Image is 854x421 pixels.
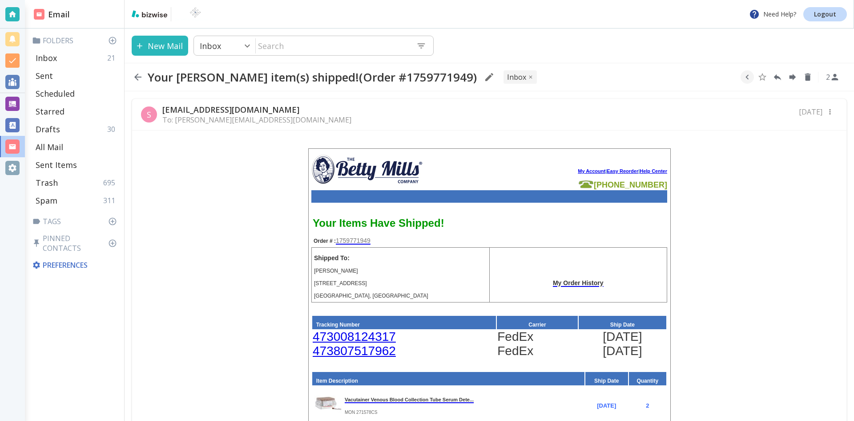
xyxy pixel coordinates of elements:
[103,196,119,205] p: 311
[36,70,53,81] p: Sent
[256,37,409,55] input: Search
[32,192,121,209] div: Spam311
[749,9,796,20] p: Need Help?
[36,177,58,188] p: Trash
[36,88,75,99] p: Scheduled
[771,70,784,84] button: Reply
[32,156,121,174] div: Sent Items
[36,106,64,117] p: Starred
[147,109,151,120] p: S
[801,70,814,84] button: Delete
[32,120,121,138] div: Drafts30
[32,85,121,102] div: Scheduled
[32,217,121,226] p: Tags
[103,178,119,188] p: 695
[107,53,119,63] p: 21
[36,142,63,152] p: All Mail
[799,107,822,117] p: [DATE]
[826,72,830,82] p: 2
[162,115,351,125] p: To: [PERSON_NAME][EMAIL_ADDRESS][DOMAIN_NAME]
[30,257,121,274] div: Preferences
[822,66,843,88] button: See Participants
[786,70,799,84] button: Forward
[34,9,44,20] img: DashboardSidebarEmail.svg
[36,53,57,63] p: Inbox
[32,174,121,192] div: Trash695
[36,124,60,135] p: Drafts
[814,11,836,17] p: Logout
[32,49,121,67] div: Inbox21
[32,36,121,45] p: Folders
[132,36,188,56] button: New Mail
[32,233,121,253] p: Pinned Contacts
[32,67,121,85] div: Sent
[32,138,121,156] div: All Mail
[36,159,77,170] p: Sent Items
[32,102,121,120] div: Starred
[34,8,70,20] h2: Email
[200,41,221,51] p: Inbox
[148,70,477,84] h2: Your [PERSON_NAME] item(s) shipped!(Order #1759771949)
[32,260,119,270] p: Preferences
[175,7,216,21] img: BioTech International
[803,7,847,21] a: Logout
[507,72,526,82] p: INBOX
[132,99,846,131] div: S[EMAIL_ADDRESS][DOMAIN_NAME]To: [PERSON_NAME][EMAIL_ADDRESS][DOMAIN_NAME][DATE]
[36,195,57,206] p: Spam
[132,10,167,17] img: bizwise
[162,104,351,115] p: [EMAIL_ADDRESS][DOMAIN_NAME]
[107,124,119,134] p: 30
